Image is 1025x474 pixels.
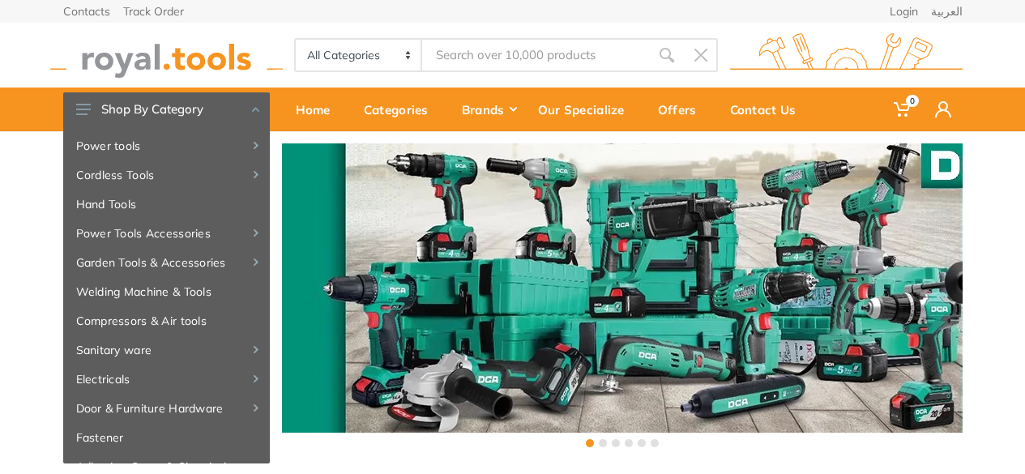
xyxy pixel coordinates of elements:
a: Cordless Tools [63,160,270,190]
a: Power Tools Accessories [63,219,270,248]
div: Offers [647,92,719,126]
a: Power tools [63,131,270,160]
a: Offers [647,88,719,131]
a: Fastener [63,423,270,452]
a: Sanitary ware [63,335,270,365]
a: Contact Us [719,88,818,131]
a: Our Specialize [527,88,647,131]
a: Welding Machine & Tools [63,277,270,306]
span: 0 [906,95,919,107]
a: Home [284,88,352,131]
select: Category [296,40,423,70]
a: Contacts [63,6,110,17]
a: Login [890,6,918,17]
img: royal.tools Logo [730,33,963,78]
a: Garden Tools & Accessories [63,248,270,277]
div: Contact Us [719,92,818,126]
div: Brands [451,92,527,126]
a: Compressors & Air tools [63,306,270,335]
a: Categories [352,88,451,131]
div: Our Specialize [527,92,647,126]
a: Track Order [123,6,184,17]
a: Electricals [63,365,270,394]
div: Home [284,92,352,126]
a: Door & Furniture Hardware [63,394,270,423]
input: Site search [422,38,649,72]
a: 0 [882,88,924,131]
div: Categories [352,92,451,126]
a: العربية [931,6,963,17]
button: Shop By Category [63,92,270,126]
a: Hand Tools [63,190,270,219]
img: royal.tools Logo [50,33,283,78]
